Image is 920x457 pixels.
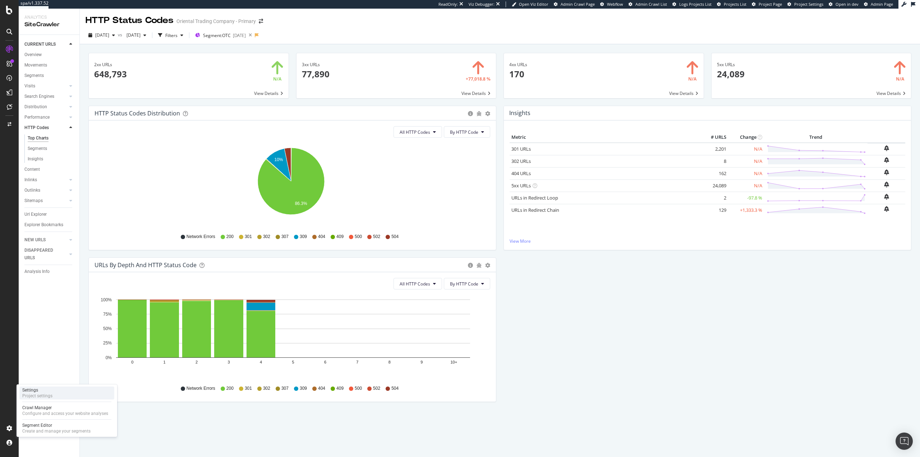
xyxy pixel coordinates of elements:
[699,143,728,155] td: 2,201
[192,29,246,41] button: Segment:OTC[DATE]
[752,1,782,7] a: Project Page
[95,143,488,227] svg: A chart.
[728,143,764,155] td: N/A
[24,114,50,121] div: Performance
[510,132,699,143] th: Metric
[24,41,56,48] div: CURRENT URLS
[19,422,114,435] a: Segment EditorCreate and manage your segments
[24,82,35,90] div: Visits
[24,51,42,59] div: Overview
[124,32,141,38] span: 2025 Sep. 19th
[24,114,67,121] a: Performance
[728,204,764,216] td: +1,333.3 %
[101,297,112,302] text: 100%
[510,238,905,244] a: View More
[245,234,252,240] span: 301
[131,360,133,365] text: 0
[450,281,478,287] span: By HTTP Code
[24,176,67,184] a: Inlinks
[699,155,728,167] td: 8
[24,103,47,111] div: Distribution
[24,14,74,20] div: Analytics
[24,176,37,184] div: Inlinks
[318,234,325,240] span: 404
[884,169,889,175] div: bell-plus
[24,197,67,205] a: Sitemaps
[24,197,43,205] div: Sitemaps
[24,20,74,29] div: SiteCrawler
[336,385,344,392] span: 409
[155,29,186,41] button: Filters
[728,132,764,143] th: Change
[519,1,548,7] span: Open Viz Editor
[356,360,358,365] text: 7
[295,201,307,206] text: 86.3%
[468,111,473,116] div: circle-info
[450,360,457,365] text: 10+
[24,166,40,173] div: Content
[24,41,67,48] a: CURRENT URLS
[24,247,61,262] div: DISAPPEARED URLS
[176,18,256,25] div: Oriental Trading Company - Primary
[607,1,623,7] span: Webflow
[24,236,46,244] div: NEW URLS
[485,263,490,268] div: gear
[512,1,548,7] a: Open Viz Editor
[24,187,67,194] a: Outlinks
[86,29,118,41] button: [DATE]
[263,234,270,240] span: 302
[554,1,595,7] a: Admin Crawl Page
[324,360,326,365] text: 6
[511,146,531,152] a: 301 URLs
[24,221,74,229] a: Explorer Bookmarks
[24,103,67,111] a: Distribution
[226,234,234,240] span: 200
[95,295,488,379] svg: A chart.
[728,192,764,204] td: -97.8 %
[195,360,198,365] text: 2
[263,385,270,392] span: 302
[103,312,112,317] text: 75%
[391,234,399,240] span: 504
[103,341,112,346] text: 25%
[226,385,234,392] span: 200
[400,281,430,287] span: All HTTP Codes
[318,385,325,392] span: 404
[373,385,380,392] span: 502
[679,1,712,7] span: Logs Projects List
[24,82,67,90] a: Visits
[28,145,47,152] div: Segments
[24,236,67,244] a: NEW URLS
[699,204,728,216] td: 129
[24,268,50,275] div: Analysis Info
[22,422,91,428] div: Segment Editor
[165,32,178,38] div: Filters
[373,234,380,240] span: 502
[511,207,559,213] a: URLs in Redirect Chain
[95,110,180,117] div: HTTP Status Codes Distribution
[24,72,74,79] a: Segments
[444,126,490,138] button: By HTTP Code
[420,360,423,365] text: 9
[292,360,294,365] text: 5
[228,360,230,365] text: 3
[24,51,74,59] a: Overview
[699,192,728,204] td: 2
[24,61,74,69] a: Movements
[28,134,49,142] div: Top Charts
[884,145,889,151] div: bell-plus
[164,360,166,365] text: 1
[22,428,91,434] div: Create and manage your segments
[829,1,859,7] a: Open in dev
[450,129,478,135] span: By HTTP Code
[95,261,197,269] div: URLs by Depth and HTTP Status Code
[24,166,74,173] a: Content
[187,234,215,240] span: Network Errors
[600,1,623,7] a: Webflow
[884,157,889,163] div: bell-plus
[187,385,215,392] span: Network Errors
[24,93,54,100] div: Search Engines
[871,1,893,7] span: Admin Page
[118,32,124,38] span: vs
[260,360,262,365] text: 4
